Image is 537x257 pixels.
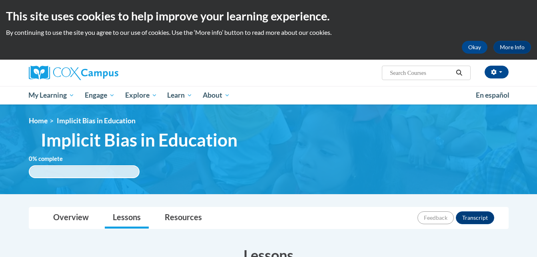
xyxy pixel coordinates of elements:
[45,207,97,229] a: Overview
[29,66,118,80] img: Cox Campus
[29,155,75,163] label: % complete
[198,86,235,104] a: About
[17,86,521,104] div: Main menu
[476,91,509,99] span: En español
[24,86,80,104] a: My Learning
[6,8,531,24] h2: This site uses cookies to help improve your learning experience.
[29,155,32,162] span: 0
[80,86,120,104] a: Engage
[417,211,454,224] button: Feedback
[167,90,192,100] span: Learn
[120,86,162,104] a: Explore
[105,207,149,229] a: Lessons
[6,28,531,37] p: By continuing to use the site you agree to our use of cookies. Use the ‘More info’ button to read...
[28,90,74,100] span: My Learning
[29,66,181,80] a: Cox Campus
[485,66,509,78] button: Account Settings
[389,68,453,78] input: Search Courses
[57,116,136,125] span: Implicit Bias in Education
[493,41,531,54] a: More Info
[203,90,230,100] span: About
[85,90,115,100] span: Engage
[29,116,48,125] a: Home
[471,87,515,104] a: En español
[462,41,487,54] button: Okay
[41,129,238,151] span: Implicit Bias in Education
[125,90,157,100] span: Explore
[157,207,210,229] a: Resources
[453,68,465,78] button: Search
[162,86,198,104] a: Learn
[456,211,494,224] button: Transcript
